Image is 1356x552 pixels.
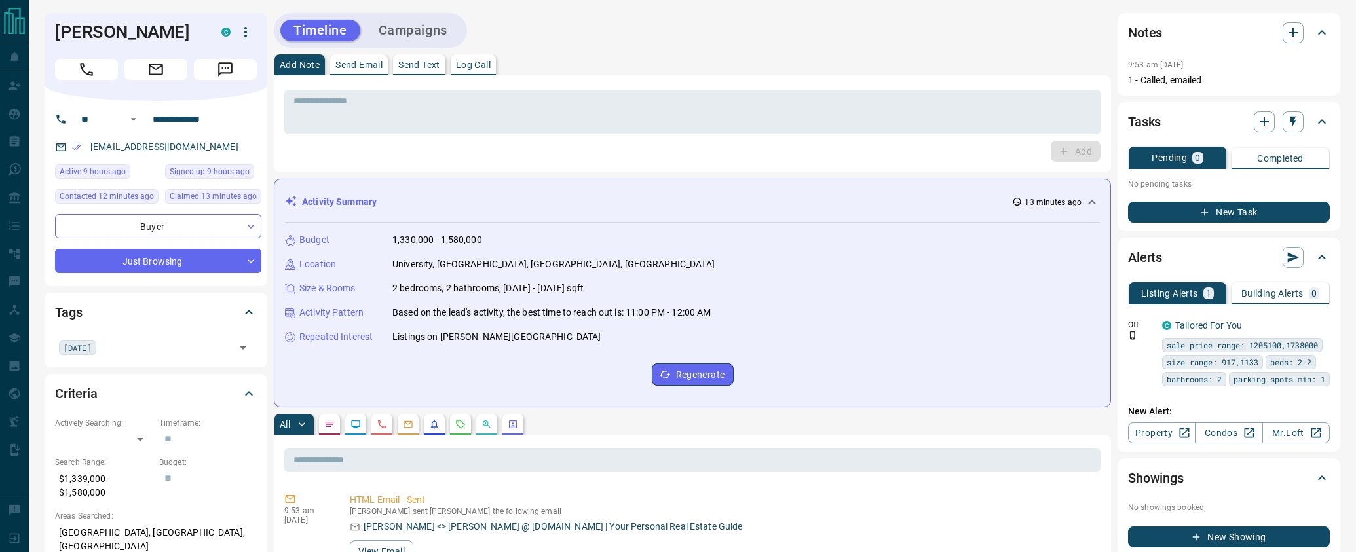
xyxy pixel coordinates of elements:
p: 9:53 am [DATE] [1128,60,1184,69]
p: 0 [1311,289,1317,298]
span: bathrooms: 2 [1167,373,1222,386]
svg: Push Notification Only [1128,331,1137,340]
p: Send Text [398,60,440,69]
a: Condos [1195,422,1262,443]
p: Size & Rooms [299,282,356,295]
p: Add Note [280,60,320,69]
div: Sat Aug 16 2025 [165,164,261,183]
p: [PERSON_NAME] <> [PERSON_NAME] @ [DOMAIN_NAME] | Your Personal Real Estate Guide [364,520,743,534]
button: Campaigns [366,20,461,41]
p: [PERSON_NAME] sent [PERSON_NAME] the following email [350,507,1095,516]
div: Notes [1128,17,1330,48]
p: Send Email [335,60,383,69]
button: Timeline [280,20,360,41]
span: Contacted 12 minutes ago [60,190,154,203]
p: Log Call [456,60,491,69]
p: Budget: [159,456,257,468]
div: Tags [55,297,257,328]
p: 1,330,000 - 1,580,000 [392,233,482,247]
p: Off [1128,319,1154,331]
a: Tailored For You [1175,320,1242,331]
div: Sat Aug 16 2025 [165,189,261,208]
div: Just Browsing [55,249,261,273]
p: 1 - Called, emailed [1128,73,1330,87]
p: Based on the lead's activity, the best time to reach out is: 11:00 PM - 12:00 AM [392,306,711,320]
p: Areas Searched: [55,510,257,522]
p: University, [GEOGRAPHIC_DATA], [GEOGRAPHIC_DATA], [GEOGRAPHIC_DATA] [392,257,715,271]
p: HTML Email - Sent [350,493,1095,507]
div: Criteria [55,378,257,409]
div: condos.ca [1162,321,1171,330]
h2: Alerts [1128,247,1162,268]
svg: Agent Actions [508,419,518,430]
svg: Lead Browsing Activity [350,419,361,430]
h2: Showings [1128,468,1184,488]
p: Building Alerts [1241,289,1304,298]
button: Open [126,111,141,127]
div: Buyer [55,214,261,238]
span: sale price range: 1205100,1738000 [1167,339,1318,352]
p: All [280,420,290,429]
button: New Showing [1128,526,1330,547]
p: Listing Alerts [1141,289,1198,298]
span: beds: 2-2 [1270,356,1311,369]
svg: Emails [403,419,413,430]
p: No pending tasks [1128,174,1330,194]
svg: Listing Alerts [429,419,440,430]
button: Open [234,339,252,357]
span: [DATE] [64,341,92,354]
p: New Alert: [1128,405,1330,418]
a: Property [1128,422,1196,443]
p: Budget [299,233,330,247]
svg: Opportunities [481,419,492,430]
svg: Notes [324,419,335,430]
p: Activity Summary [302,195,377,209]
div: Sat Aug 16 2025 [55,164,159,183]
div: Tasks [1128,106,1330,138]
a: [EMAIL_ADDRESS][DOMAIN_NAME] [90,141,238,152]
h1: [PERSON_NAME] [55,22,202,43]
svg: Requests [455,419,466,430]
span: Email [124,59,187,80]
div: condos.ca [221,28,231,37]
p: [DATE] [284,515,330,524]
span: Call [55,59,118,80]
p: Pending [1152,153,1187,162]
p: Search Range: [55,456,153,468]
p: 0 [1195,153,1200,162]
h2: Tags [55,302,82,323]
h2: Tasks [1128,111,1161,132]
div: Activity Summary13 minutes ago [285,190,1100,214]
h2: Criteria [55,383,98,404]
div: Sat Aug 16 2025 [55,189,159,208]
p: Activity Pattern [299,306,364,320]
h2: Notes [1128,22,1162,43]
p: Listings on [PERSON_NAME][GEOGRAPHIC_DATA] [392,330,601,344]
p: 9:53 am [284,506,330,515]
p: 2 bedrooms, 2 bathrooms, [DATE] - [DATE] sqft [392,282,584,295]
button: Regenerate [652,363,734,386]
p: 1 [1206,289,1211,298]
a: Mr.Loft [1262,422,1330,443]
span: Signed up 9 hours ago [170,165,250,178]
button: New Task [1128,202,1330,223]
p: Actively Searching: [55,417,153,429]
span: Claimed 13 minutes ago [170,190,257,203]
svg: Email Verified [72,143,81,152]
svg: Calls [377,419,387,430]
span: size range: 917,1133 [1167,356,1258,369]
span: parking spots min: 1 [1234,373,1325,386]
div: Alerts [1128,242,1330,273]
p: Repeated Interest [299,330,373,344]
p: Timeframe: [159,417,257,429]
span: Message [194,59,257,80]
p: Location [299,257,336,271]
p: 13 minutes ago [1025,196,1082,208]
p: No showings booked [1128,502,1330,513]
div: Showings [1128,462,1330,494]
p: $1,339,000 - $1,580,000 [55,468,153,504]
p: Completed [1257,154,1304,163]
span: Active 9 hours ago [60,165,126,178]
